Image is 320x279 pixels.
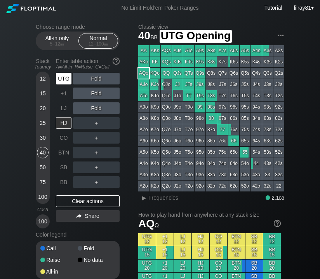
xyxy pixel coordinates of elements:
[206,56,217,67] div: K8s
[161,68,172,79] div: QQ
[172,169,183,180] div: J3o
[56,102,71,114] div: LJ
[279,195,284,201] span: bb
[240,181,250,191] div: 52o
[73,161,120,173] div: ＋
[73,176,120,188] div: ＋
[160,30,232,43] span: UTG Opening
[56,64,120,70] div: A=All-in R=Raise C=Call
[195,158,205,169] div: 94o
[195,181,205,191] div: 92o
[172,45,183,56] div: AJs
[206,68,217,79] div: Q8s
[138,181,149,191] div: A2o
[251,135,262,146] div: 64s
[78,246,115,251] div: Fold
[138,158,149,169] div: A4o
[37,191,49,203] div: 100
[33,64,53,70] div: Tourney
[217,124,228,135] div: 77
[240,90,250,101] div: T5s
[251,158,262,169] div: 44
[37,73,49,84] div: 12
[228,56,239,67] div: K6s
[228,181,239,191] div: 62o
[56,88,71,99] div: +1
[138,246,156,259] div: UTG 15
[206,135,217,146] div: 86o
[172,124,183,135] div: J7o
[150,135,160,146] div: K6o
[240,79,250,90] div: J5s
[56,176,71,188] div: BB
[40,257,78,263] div: Raise
[183,90,194,101] div: TT
[172,90,183,101] div: JTo
[263,260,281,272] div: BB 20
[228,260,245,272] div: BTN 20
[251,56,262,67] div: K4s
[138,135,149,146] div: A6o
[138,102,149,112] div: A9o
[150,124,160,135] div: K7o
[138,212,281,218] h2: How to play hand from anywhere at any stack size
[251,124,262,135] div: 74s
[273,147,284,158] div: 52s
[217,68,228,79] div: Q7s
[6,4,56,13] img: Floptimal logo
[37,117,49,129] div: 25
[36,228,120,241] div: Color legend
[161,79,172,90] div: QJo
[195,68,205,79] div: Q9s
[273,158,284,169] div: 42s
[150,45,160,56] div: AKs
[262,181,273,191] div: 32o
[56,210,120,222] div: Share
[262,169,273,180] div: 33
[217,169,228,180] div: 73o
[251,147,262,158] div: 54s
[73,102,120,114] div: Fold
[273,56,284,67] div: K2s
[264,5,282,11] a: Tutorial
[192,246,209,259] div: HJ 15
[217,90,228,101] div: T7s
[150,181,160,191] div: K2o
[217,79,228,90] div: J7s
[206,124,217,135] div: 87o
[273,79,284,90] div: J2s
[192,260,209,272] div: HJ 20
[150,56,160,67] div: KK
[183,56,194,67] div: KTs
[273,90,284,101] div: T2s
[76,214,82,218] img: share.864f2f62.svg
[240,135,250,146] div: 65s
[183,113,194,124] div: T8o
[161,158,172,169] div: Q4o
[195,56,205,67] div: K9s
[228,90,239,101] div: T6s
[251,181,262,191] div: 42o
[138,147,149,158] div: A5o
[56,117,71,129] div: HJ
[138,260,156,272] div: UTG 20
[240,158,250,169] div: 54o
[262,79,273,90] div: J3s
[73,117,120,129] div: ＋
[156,246,174,259] div: +1 15
[39,33,75,48] div: All-in only
[150,113,160,124] div: K8o
[172,147,183,158] div: J5o
[174,260,191,272] div: LJ 20
[217,113,228,124] div: 87s
[161,124,172,135] div: Q7o
[138,24,284,30] h2: Classic view
[210,260,227,272] div: CO 20
[73,88,120,99] div: Fold
[56,55,120,73] div: Enter table action
[161,56,172,67] div: KQs
[192,233,209,246] div: HJ 12
[138,79,149,90] div: AJo
[172,102,183,112] div: J9o
[228,135,239,146] div: 66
